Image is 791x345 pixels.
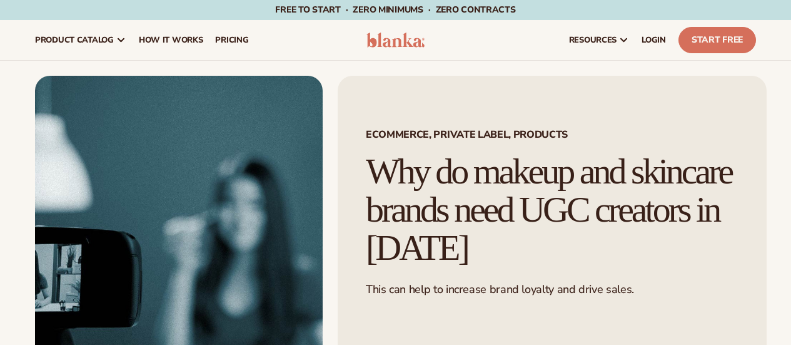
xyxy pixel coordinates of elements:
[642,35,666,45] span: LOGIN
[563,20,635,60] a: resources
[569,35,617,45] span: resources
[35,35,114,45] span: product catalog
[366,153,738,267] h1: Why do makeup and skincare brands need UGC creators in [DATE]
[635,20,672,60] a: LOGIN
[139,35,203,45] span: How It Works
[678,27,756,53] a: Start Free
[133,20,209,60] a: How It Works
[366,130,738,140] span: ECOMMERCE, PRIVATE LABEL, PRODUCTS
[215,35,248,45] span: pricing
[209,20,254,60] a: pricing
[29,20,133,60] a: product catalog
[275,4,515,16] span: Free to start · ZERO minimums · ZERO contracts
[366,33,425,48] img: logo
[366,282,738,297] p: This can help to increase brand loyalty and drive sales.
